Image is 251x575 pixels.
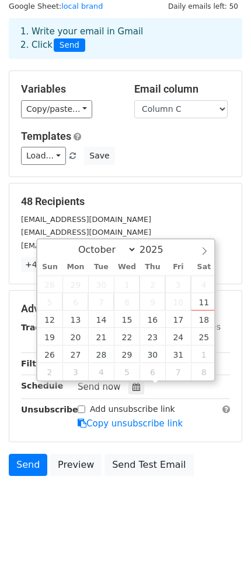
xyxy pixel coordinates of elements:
span: October 2, 2025 [140,276,165,293]
span: November 6, 2025 [140,363,165,380]
span: October 3, 2025 [165,276,191,293]
span: October 28, 2025 [88,345,114,363]
span: October 22, 2025 [114,328,140,345]
span: Sun [37,263,63,271]
strong: Unsubscribe [21,405,78,414]
h5: Email column [134,83,230,96]
span: November 5, 2025 [114,363,140,380]
span: October 6, 2025 [62,293,88,311]
h5: Advanced [21,302,230,315]
span: November 7, 2025 [165,363,191,380]
small: [EMAIL_ADDRESS][DOMAIN_NAME] [21,241,151,250]
span: Tue [88,263,114,271]
span: October 20, 2025 [62,328,88,345]
span: October 25, 2025 [191,328,217,345]
span: October 5, 2025 [37,293,63,311]
a: Send [9,454,47,476]
a: Load... [21,147,66,165]
span: October 23, 2025 [140,328,165,345]
span: October 7, 2025 [88,293,114,311]
span: October 27, 2025 [62,345,88,363]
h5: Variables [21,83,117,96]
iframe: Chat Widget [193,519,251,575]
span: Send now [78,382,121,392]
span: Send [54,38,85,52]
span: October 9, 2025 [140,293,165,311]
span: Thu [140,263,165,271]
a: +45 more [21,257,70,272]
span: October 14, 2025 [88,311,114,328]
span: October 16, 2025 [140,311,165,328]
span: October 24, 2025 [165,328,191,345]
input: Year [137,244,179,255]
span: October 17, 2025 [165,311,191,328]
strong: Schedule [21,381,63,390]
a: Copy unsubscribe link [78,418,183,429]
span: October 18, 2025 [191,311,217,328]
small: [EMAIL_ADDRESS][DOMAIN_NAME] [21,228,151,237]
div: Tiện ích trò chuyện [193,519,251,575]
strong: Tracking [21,323,60,332]
span: October 26, 2025 [37,345,63,363]
span: October 19, 2025 [37,328,63,345]
label: UTM Codes [175,321,221,333]
a: Send Test Email [104,454,193,476]
a: Preview [50,454,102,476]
a: local brand [61,2,103,10]
h5: 48 Recipients [21,195,230,208]
span: October 4, 2025 [191,276,217,293]
a: Copy/paste... [21,100,92,118]
strong: Filters [21,359,51,368]
span: November 2, 2025 [37,363,63,380]
span: October 15, 2025 [114,311,140,328]
div: 1. Write your email in Gmail 2. Click [12,25,239,52]
button: Save [84,147,114,165]
span: October 11, 2025 [191,293,217,311]
span: September 28, 2025 [37,276,63,293]
label: Add unsubscribe link [90,403,175,415]
span: Fri [165,263,191,271]
span: October 30, 2025 [140,345,165,363]
span: October 31, 2025 [165,345,191,363]
small: [EMAIL_ADDRESS][DOMAIN_NAME] [21,215,151,224]
span: October 12, 2025 [37,311,63,328]
span: September 30, 2025 [88,276,114,293]
a: Daily emails left: 50 [164,2,242,10]
span: November 8, 2025 [191,363,217,380]
span: Mon [62,263,88,271]
span: November 4, 2025 [88,363,114,380]
span: Wed [114,263,140,271]
span: November 3, 2025 [62,363,88,380]
span: October 21, 2025 [88,328,114,345]
span: October 10, 2025 [165,293,191,311]
span: November 1, 2025 [191,345,217,363]
a: Templates [21,130,71,142]
small: Google Sheet: [9,2,103,10]
span: October 8, 2025 [114,293,140,311]
span: October 29, 2025 [114,345,140,363]
span: September 29, 2025 [62,276,88,293]
span: Sat [191,263,217,271]
span: October 1, 2025 [114,276,140,293]
span: October 13, 2025 [62,311,88,328]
